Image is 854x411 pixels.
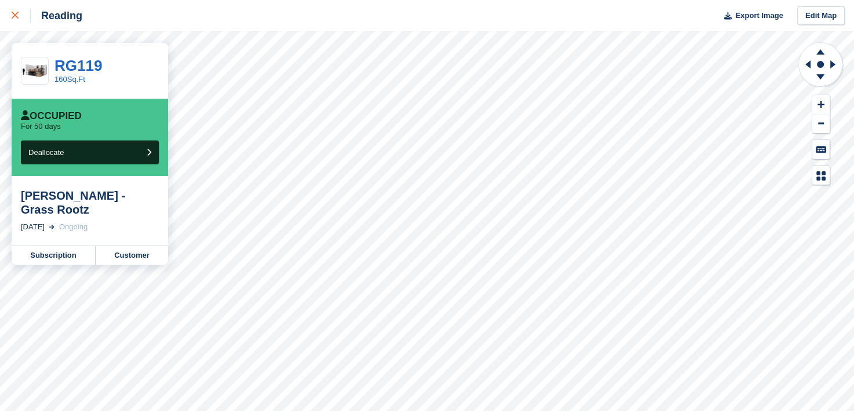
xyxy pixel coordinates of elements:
img: arrow-right-light-icn-cde0832a797a2874e46488d9cf13f60e5c3a73dbe684e267c42b8395dfbc2abf.svg [49,225,54,229]
a: 160Sq.Ft [54,75,85,84]
span: Deallocate [28,148,64,157]
button: Export Image [717,6,783,26]
a: Customer [96,246,168,265]
div: Reading [31,9,82,23]
button: Deallocate [21,140,159,164]
button: Keyboard Shortcuts [812,140,830,159]
a: Edit Map [797,6,845,26]
div: Occupied [21,110,82,122]
button: Map Legend [812,166,830,185]
button: Zoom In [812,95,830,114]
button: Zoom Out [812,114,830,134]
a: Subscription [12,246,96,265]
div: Ongoing [59,221,88,233]
span: Export Image [735,10,783,21]
div: [PERSON_NAME] - Grass Rootz [21,189,159,217]
img: 150-sqft-unit.jpg [21,61,48,81]
p: For 50 days [21,122,61,131]
a: RG119 [54,57,102,74]
div: [DATE] [21,221,45,233]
